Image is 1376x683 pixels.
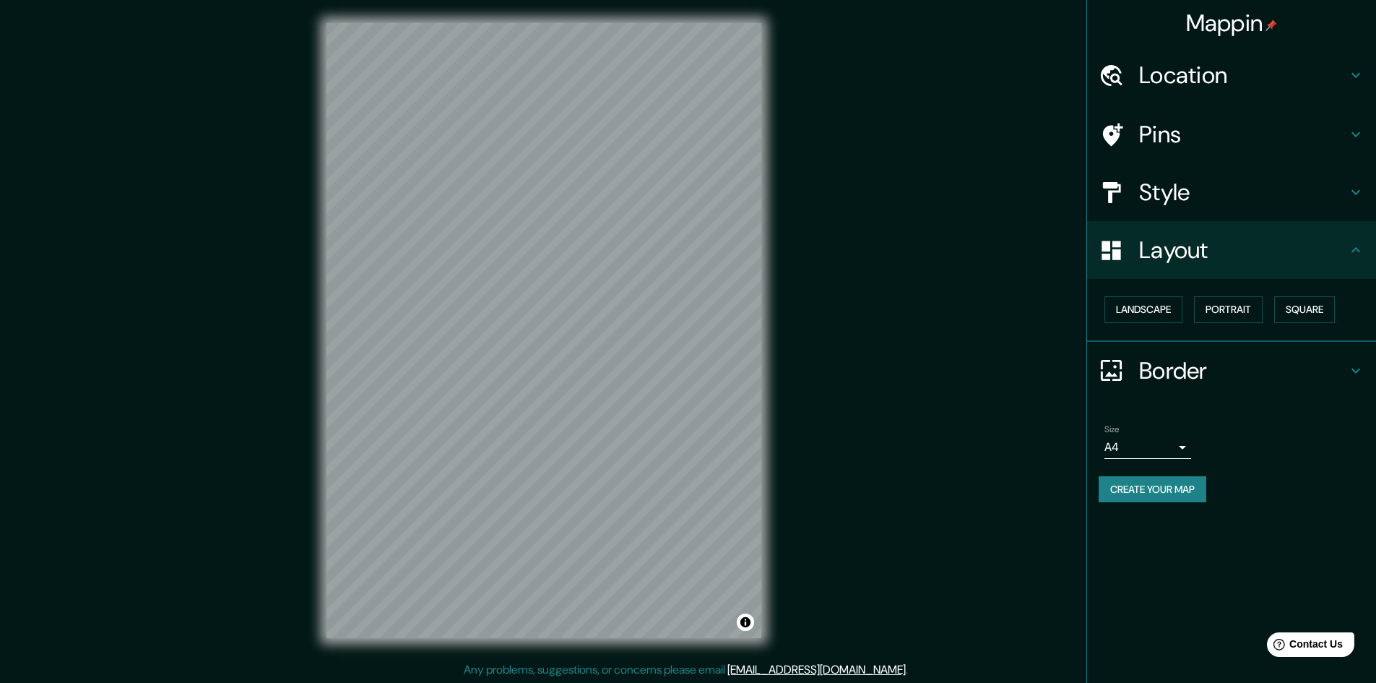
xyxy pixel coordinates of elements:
[737,614,754,631] button: Toggle attribution
[326,23,761,638] canvas: Map
[1274,296,1335,323] button: Square
[1087,106,1376,163] div: Pins
[1139,120,1347,149] h4: Pins
[1104,296,1182,323] button: Landscape
[908,661,910,679] div: .
[1139,61,1347,90] h4: Location
[1104,436,1191,459] div: A4
[1139,178,1347,207] h4: Style
[1087,342,1376,400] div: Border
[464,661,908,679] p: Any problems, suggestions, or concerns please email .
[1247,627,1360,667] iframe: Help widget launcher
[1265,20,1277,31] img: pin-icon.png
[1104,423,1120,435] label: Size
[727,662,906,677] a: [EMAIL_ADDRESS][DOMAIN_NAME]
[1194,296,1263,323] button: Portrait
[1087,221,1376,279] div: Layout
[1139,356,1347,385] h4: Border
[1099,476,1206,503] button: Create your map
[1087,46,1376,104] div: Location
[1139,236,1347,265] h4: Layout
[910,661,913,679] div: .
[1186,9,1278,38] h4: Mappin
[1087,163,1376,221] div: Style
